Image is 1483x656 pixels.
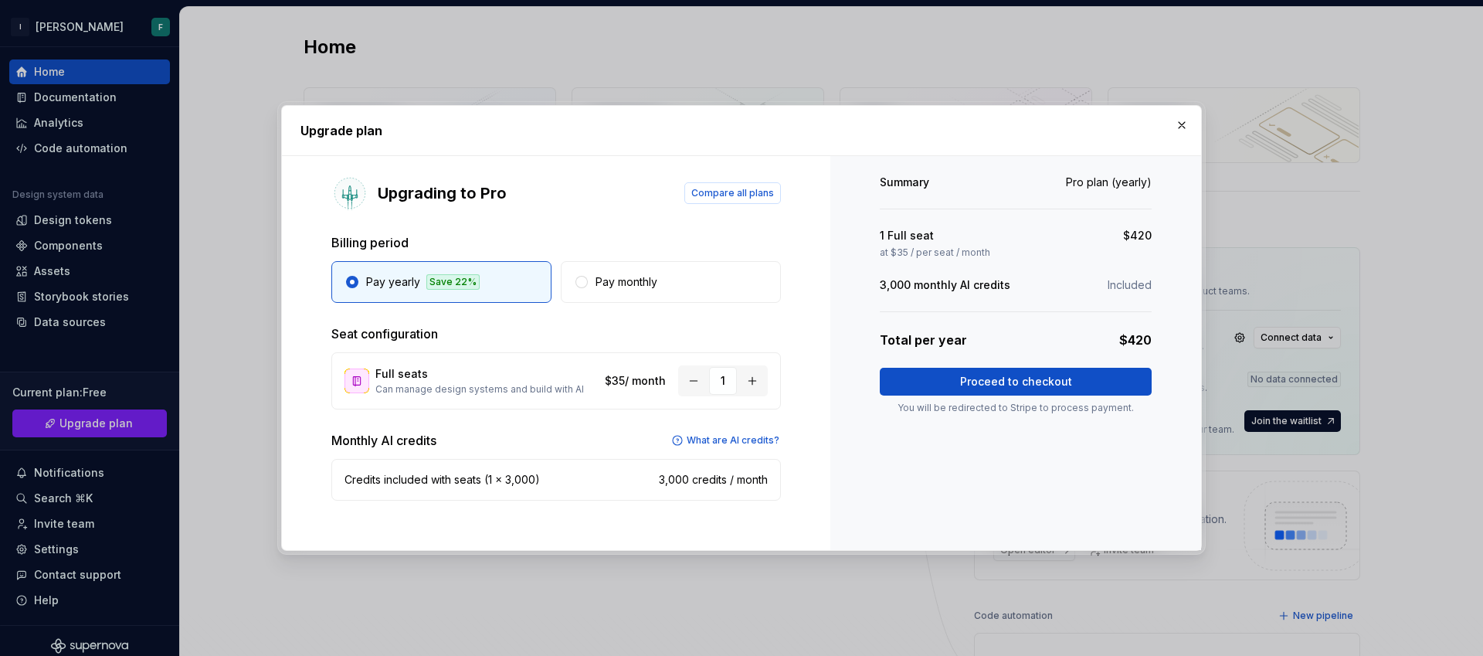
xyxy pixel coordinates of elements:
p: Included [1108,277,1152,293]
button: Proceed to checkout [880,368,1152,396]
p: $420 [1123,228,1152,243]
span: Proceed to checkout [960,374,1072,389]
button: Pay monthly [561,261,781,303]
p: Monthly AI credits [331,431,436,450]
p: $420 [1119,331,1152,349]
p: You will be redirected to Stripe to process payment. [880,402,1152,414]
p: What are AI credits? [687,434,779,447]
h2: Upgrade plan [300,121,1183,140]
p: Can manage design systems and build with AI [375,383,599,396]
p: 3,000 credits / month [659,472,768,488]
p: 3,000 monthly AI credits [880,277,1010,293]
span: Compare all plans [691,187,774,199]
button: Pay yearlySave 22% [331,261,551,303]
p: Billing period [331,233,781,252]
div: Save 22% [426,274,480,290]
p: at $35 / per seat / month [880,246,990,259]
p: $35 / month [605,373,666,389]
p: 1 Full seat [880,228,934,243]
p: Pay yearly [366,274,420,290]
p: Full seats [375,366,599,382]
p: Credits included with seats (1 x 3,000) [344,472,540,488]
p: Pro plan (yearly) [1066,175,1152,190]
p: Summary [880,175,929,190]
p: Upgrading to Pro [378,182,507,204]
p: Pay monthly [596,274,657,290]
p: Seat configuration [331,325,781,343]
p: Total per year [880,331,967,349]
button: Compare all plans [684,182,781,204]
div: 1 [709,367,737,395]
